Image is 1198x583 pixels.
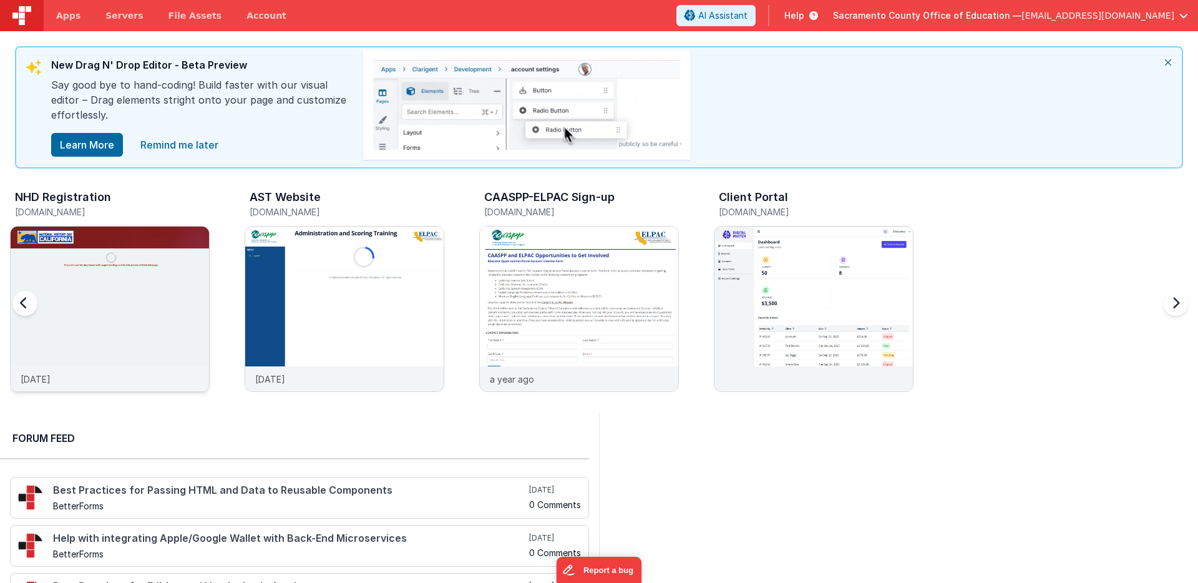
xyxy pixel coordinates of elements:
a: Best Practices for Passing HTML and Data to Reusable Components BetterForms [DATE] 0 Comments [10,477,589,519]
h2: Forum Feed [12,431,577,446]
span: File Assets [168,9,222,22]
h5: [DOMAIN_NAME] [719,207,913,217]
span: Sacramento County Office of Education — [833,9,1021,22]
a: Help with integrating Apple/Google Wallet with Back-End Microservices BetterForms [DATE] 0 Comments [10,525,589,567]
h3: AST Website [250,191,321,203]
button: Learn More [51,133,123,157]
h5: BetterForms [53,501,527,511]
h3: CAASPP-ELPAC Sign-up [484,191,615,203]
h4: Best Practices for Passing HTML and Data to Reusable Components [53,485,527,496]
h5: [DOMAIN_NAME] [484,207,679,217]
span: Help [784,9,804,22]
iframe: Marker.io feedback button [557,557,642,583]
h5: [DOMAIN_NAME] [15,207,210,217]
span: Servers [105,9,143,22]
img: 295_2.png [18,533,43,558]
h5: [DATE] [529,533,581,543]
h3: Client Portal [719,191,788,203]
h5: 0 Comments [529,500,581,509]
h5: 0 Comments [529,548,581,557]
h5: BetterForms [53,549,527,559]
p: a year ago [490,373,534,386]
button: Sacramento County Office of Education — [EMAIL_ADDRESS][DOMAIN_NAME] [833,9,1188,22]
h5: [DATE] [529,485,581,495]
p: [DATE] [255,373,285,386]
img: 295_2.png [18,485,43,510]
button: AI Assistant [676,5,756,26]
h5: [DOMAIN_NAME] [250,207,444,217]
h4: Help with integrating Apple/Google Wallet with Back-End Microservices [53,533,527,544]
i: close [1154,47,1182,77]
div: Say good bye to hand-coding! Build faster with our visual editor – Drag elements stright onto you... [51,77,351,132]
span: [EMAIL_ADDRESS][DOMAIN_NAME] [1021,9,1174,22]
span: AI Assistant [698,9,748,22]
span: Apps [56,9,80,22]
div: New Drag N' Drop Editor - Beta Preview [51,57,351,77]
a: close [133,132,226,157]
h3: NHD Registration [15,191,111,203]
